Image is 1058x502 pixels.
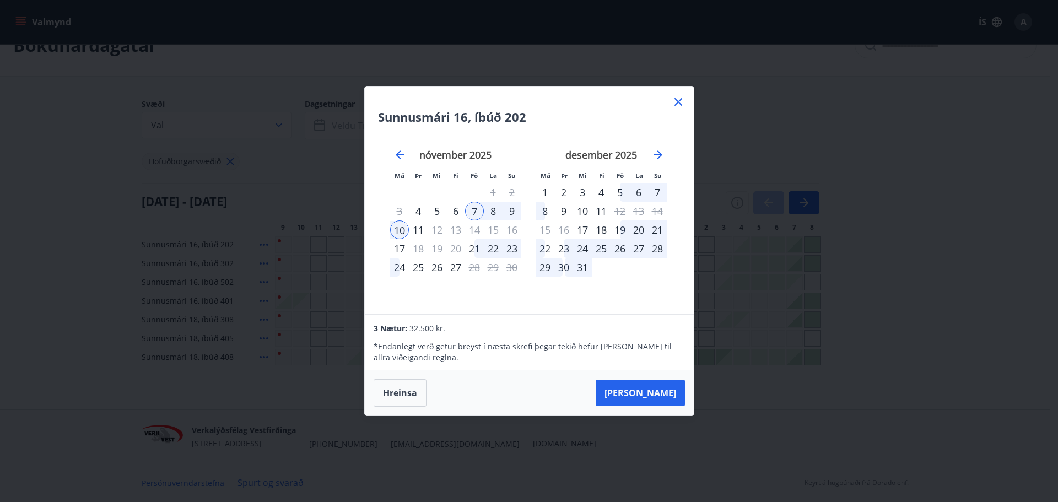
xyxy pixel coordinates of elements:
[484,183,503,202] td: Not available. laugardagur, 1. nóvember 2025
[393,148,407,161] div: Move backward to switch to the previous month.
[409,239,428,258] div: Aðeins útritun í boði
[648,183,667,202] td: Choose sunnudagur, 7. desember 2025 as your check-in date. It’s available.
[541,171,550,180] small: Má
[428,220,446,239] div: Aðeins útritun í boði
[374,341,684,363] p: * Endanlegt verð getur breyst í næsta skrefi þegar tekið hefur [PERSON_NAME] til allra viðeigandi...
[635,171,643,180] small: La
[503,239,521,258] td: Choose sunnudagur, 23. nóvember 2025 as your check-in date. It’s available.
[536,183,554,202] td: Choose mánudagur, 1. desember 2025 as your check-in date. It’s available.
[390,220,409,239] div: 10
[409,258,428,277] td: Choose þriðjudagur, 25. nóvember 2025 as your check-in date. It’s available.
[554,258,573,277] td: Choose þriðjudagur, 30. desember 2025 as your check-in date. It’s available.
[503,183,521,202] td: Not available. sunnudagur, 2. nóvember 2025
[374,323,407,333] span: 3 Nætur:
[611,220,629,239] td: Choose föstudagur, 19. desember 2025 as your check-in date. It’s available.
[554,258,573,277] div: 30
[579,171,587,180] small: Mi
[592,220,611,239] td: Choose fimmtudagur, 18. desember 2025 as your check-in date. It’s available.
[611,239,629,258] div: 26
[654,171,662,180] small: Su
[409,220,428,239] div: 11
[573,202,592,220] div: 10
[409,258,428,277] div: 25
[629,202,648,220] td: Not available. laugardagur, 13. desember 2025
[390,239,409,258] div: Aðeins innritun í boði
[629,220,648,239] div: 20
[648,239,667,258] div: 28
[554,239,573,258] td: Choose þriðjudagur, 23. desember 2025 as your check-in date. It’s available.
[629,183,648,202] td: Choose laugardagur, 6. desember 2025 as your check-in date. It’s available.
[565,148,637,161] strong: desember 2025
[428,239,446,258] td: Not available. miðvikudagur, 19. nóvember 2025
[465,220,484,239] td: Not available. föstudagur, 14. nóvember 2025
[611,183,629,202] td: Choose föstudagur, 5. desember 2025 as your check-in date. It’s available.
[573,220,592,239] td: Choose miðvikudagur, 17. desember 2025 as your check-in date. It’s available.
[611,202,629,220] td: Choose föstudagur, 12. desember 2025 as your check-in date. It’s available.
[465,258,484,277] td: Choose föstudagur, 28. nóvember 2025 as your check-in date. It’s available.
[536,258,554,277] div: 29
[629,239,648,258] div: 27
[554,220,573,239] td: Not available. þriðjudagur, 16. desember 2025
[536,220,554,239] td: Not available. mánudagur, 15. desember 2025
[629,239,648,258] td: Choose laugardagur, 27. desember 2025 as your check-in date. It’s available.
[465,202,484,220] td: Selected as start date. föstudagur, 7. nóvember 2025
[503,202,521,220] div: 9
[378,109,681,125] h4: Sunnusmári 16, íbúð 202
[484,239,503,258] div: 22
[471,171,478,180] small: Fö
[390,258,409,277] td: Choose mánudagur, 24. nóvember 2025 as your check-in date. It’s available.
[611,239,629,258] td: Choose föstudagur, 26. desember 2025 as your check-in date. It’s available.
[592,220,611,239] div: 18
[428,202,446,220] td: Choose miðvikudagur, 5. nóvember 2025 as your check-in date. It’s available.
[446,202,465,220] div: 6
[611,202,629,220] div: Aðeins útritun í boði
[617,171,624,180] small: Fö
[484,220,503,239] td: Not available. laugardagur, 15. nóvember 2025
[446,220,465,239] td: Not available. fimmtudagur, 13. nóvember 2025
[592,202,611,220] td: Choose fimmtudagur, 11. desember 2025 as your check-in date. It’s available.
[428,202,446,220] div: 5
[446,258,465,277] div: 27
[629,220,648,239] td: Choose laugardagur, 20. desember 2025 as your check-in date. It’s available.
[428,258,446,277] div: 26
[648,239,667,258] td: Choose sunnudagur, 28. desember 2025 as your check-in date. It’s available.
[536,202,554,220] div: 8
[465,239,484,258] td: Choose föstudagur, 21. nóvember 2025 as your check-in date. It’s available.
[536,239,554,258] div: 22
[611,220,629,239] div: 19
[573,183,592,202] div: 3
[648,183,667,202] div: 7
[503,258,521,277] td: Not available. sunnudagur, 30. nóvember 2025
[489,171,497,180] small: La
[554,202,573,220] td: Choose þriðjudagur, 9. desember 2025 as your check-in date. It’s available.
[573,258,592,277] td: Choose miðvikudagur, 31. desember 2025 as your check-in date. It’s available.
[409,323,445,333] span: 32.500 kr.
[503,239,521,258] div: 23
[536,239,554,258] td: Choose mánudagur, 22. desember 2025 as your check-in date. It’s available.
[465,239,484,258] div: Aðeins innritun í boði
[561,171,568,180] small: Þr
[573,258,592,277] div: 31
[573,239,592,258] td: Choose miðvikudagur, 24. desember 2025 as your check-in date. It’s available.
[415,171,422,180] small: Þr
[648,202,667,220] td: Not available. sunnudagur, 14. desember 2025
[554,202,573,220] div: 9
[409,202,428,220] td: Choose þriðjudagur, 4. nóvember 2025 as your check-in date. It’s available.
[596,380,685,406] button: [PERSON_NAME]
[484,202,503,220] div: 8
[446,202,465,220] td: Choose fimmtudagur, 6. nóvember 2025 as your check-in date. It’s available.
[395,171,404,180] small: Má
[554,183,573,202] div: 2
[453,171,458,180] small: Fi
[599,171,604,180] small: Fi
[592,183,611,202] div: 4
[409,202,428,220] div: Aðeins innritun í boði
[611,183,629,202] div: 5
[573,202,592,220] td: Choose miðvikudagur, 10. desember 2025 as your check-in date. It’s available.
[648,220,667,239] td: Choose sunnudagur, 21. desember 2025 as your check-in date. It’s available.
[573,220,592,239] div: Aðeins innritun í boði
[592,239,611,258] div: 25
[390,258,409,277] div: 24
[651,148,665,161] div: Move forward to switch to the next month.
[508,171,516,180] small: Su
